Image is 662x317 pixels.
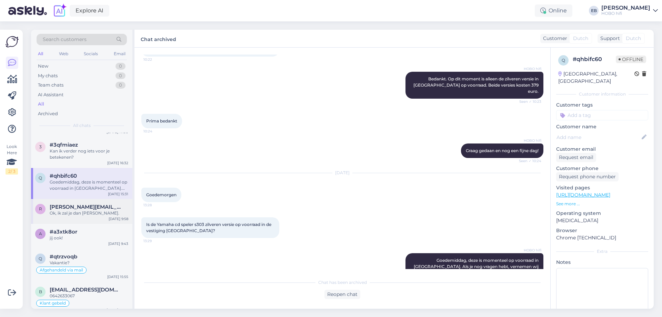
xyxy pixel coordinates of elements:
span: Goedemorgen [146,192,177,197]
span: All chats [73,122,91,129]
div: [DATE] 15:31 [108,191,128,197]
div: Web [58,49,70,58]
span: borna2005@gmail.com [50,287,121,293]
div: Request email [556,153,596,162]
img: explore-ai [52,3,67,18]
span: ricardo-molenaar@hotmail.com [50,204,121,210]
span: Dutch [573,35,588,42]
p: Customer phone [556,165,648,172]
div: New [38,63,48,70]
div: Extra [556,248,648,255]
span: 10:22 [143,57,169,62]
p: Customer email [556,146,648,153]
span: 3 [39,144,42,149]
div: [DATE] 16:32 [107,160,128,166]
div: Vakantie? [50,260,128,266]
span: 10:24 [143,129,169,134]
div: HOBO hifi [601,11,650,16]
div: Archived [38,110,58,117]
span: Afgehandeld via mail [40,268,83,272]
p: See more ... [556,201,648,207]
span: #a3xtk8or [50,229,77,235]
div: 0 [116,63,126,70]
div: Goedemiddag, deze is momenteel op voorraad in [GEOGRAPHIC_DATA]. Als je nog vragen hebt, vernemen... [50,179,128,191]
span: 13:29 [143,238,169,244]
div: Socials [82,49,99,58]
div: Customer information [556,91,648,97]
div: AI Assistant [38,91,63,98]
div: Online [535,4,572,17]
p: Visited pages [556,184,648,191]
div: [DATE] 15:04 [107,307,128,313]
div: [GEOGRAPHIC_DATA], [GEOGRAPHIC_DATA] [558,70,634,85]
input: Add a tag [556,110,648,120]
span: Chat has been archived [318,279,367,286]
span: Dutch [626,35,641,42]
div: [DATE] 15:55 [107,274,128,279]
span: b [39,289,42,294]
div: 0642633067 [50,293,128,299]
div: Customer [540,35,567,42]
span: #3qfmiaez [50,142,78,148]
div: EB [589,6,599,16]
span: HOBO hifi [515,248,541,253]
span: Prima bedankt [146,118,177,123]
p: Chrome [TECHNICAL_ID] [556,234,648,241]
div: Support [598,35,620,42]
div: # qhbifc60 [573,55,616,63]
a: Explore AI [70,5,109,17]
div: Team chats [38,82,63,89]
input: Add name [556,133,640,141]
span: Klant gebeld [40,301,66,305]
span: Search customers [43,36,87,43]
div: Email [112,49,127,58]
div: [DATE] 9:43 [108,241,128,246]
span: #qtrzvoqb [50,254,77,260]
a: [PERSON_NAME]HOBO hifi [601,5,658,16]
span: q [562,58,565,63]
span: 13:28 [143,202,169,208]
img: Askly Logo [6,35,19,48]
div: All [37,49,44,58]
div: 0 [116,72,126,79]
div: Reopen chat [324,290,360,299]
div: Ok, ik zal je dan [PERSON_NAME]. [50,210,128,216]
div: Request phone number [556,172,619,181]
span: Is de Yamaha cd speler s303 zilveren versie op voorraad in de vestiging [GEOGRAPHIC_DATA]? [146,222,272,233]
span: a [39,231,42,236]
div: All [38,101,44,108]
span: Bedankt. Op dit moment is alleen de zilveren versie in [GEOGRAPHIC_DATA] op voorraad. Beide versi... [413,76,540,94]
a: [URL][DOMAIN_NAME] [556,192,610,198]
div: [DATE] 9:58 [109,216,128,221]
label: Chat archived [141,34,176,43]
span: Offline [616,56,646,63]
span: Seen ✓ 10:23 [515,99,541,104]
div: Look Here [6,143,18,175]
p: Notes [556,259,648,266]
div: Kan ik verder nog iets voor je betekenen? [50,148,128,160]
span: r [39,206,42,211]
div: 0 [116,82,126,89]
p: Operating system [556,210,648,217]
div: 2 / 3 [6,168,18,175]
span: HOBO hifi [515,138,541,143]
span: Seen ✓ 10:24 [515,158,541,164]
div: jij ook! [50,235,128,241]
div: [PERSON_NAME] [601,5,650,11]
p: Customer tags [556,101,648,109]
span: q [39,256,42,261]
div: My chats [38,72,58,79]
div: [DATE] [141,170,543,176]
span: Goedemiddag, deze is momenteel op voorraad in [GEOGRAPHIC_DATA]. Als je nog vragen hebt, vernemen... [414,258,540,275]
p: Customer name [556,123,648,130]
p: Browser [556,227,648,234]
span: q [39,175,42,180]
p: [MEDICAL_DATA] [556,217,648,224]
span: #qhbifc60 [50,173,77,179]
span: Graag gedaan en nog een fijne dag! [466,148,539,153]
span: HOBO hifi [515,66,541,71]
